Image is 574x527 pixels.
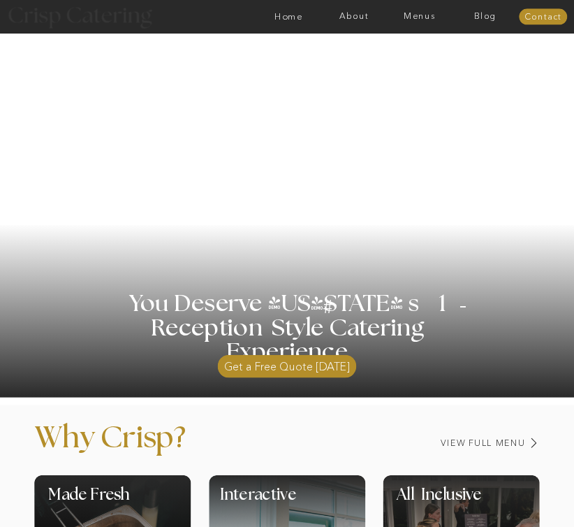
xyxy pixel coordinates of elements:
[220,487,425,515] h1: Interactive
[95,292,479,364] h1: You Deserve [US_STATE] s 1 Reception Style Catering Experience
[284,292,323,316] h3: '
[374,439,526,448] a: View Full Menu
[321,12,387,22] a: About
[452,12,518,22] a: Blog
[441,281,469,335] h3: '
[218,350,357,378] a: Get a Free Quote [DATE]
[397,487,568,515] h1: All Inclusive
[302,297,356,325] h3: #
[519,13,567,22] a: Contact
[256,12,321,22] a: Home
[387,12,452,22] a: Menus
[48,487,225,515] h1: Made Fresh
[34,424,292,468] p: Why Crisp?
